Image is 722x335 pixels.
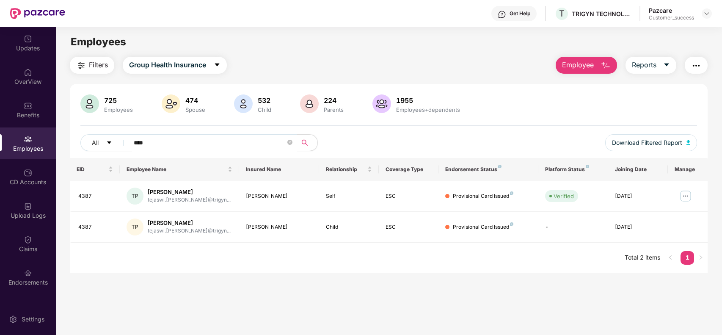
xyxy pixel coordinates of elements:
[326,166,366,173] span: Relationship
[246,223,312,231] div: [PERSON_NAME]
[92,138,99,147] span: All
[287,139,292,147] span: close-circle
[510,191,513,195] img: svg+xml;base64,PHN2ZyB4bWxucz0iaHR0cDovL3d3dy53My5vcmcvMjAwMC9zdmciIHdpZHRoPSI4IiBoZWlnaHQ9IjgiIH...
[572,10,631,18] div: TRIGYN TECHNOLOGIES LIMITED
[80,134,132,151] button: Allcaret-down
[681,251,694,265] li: 1
[24,102,32,110] img: svg+xml;base64,PHN2ZyBpZD0iQmVuZWZpdHMiIHhtbG5zPSJodHRwOi8vd3d3LnczLm9yZy8yMDAwL3N2ZyIgd2lkdGg9Ij...
[19,315,47,324] div: Settings
[615,192,661,200] div: [DATE]
[554,192,574,200] div: Verified
[148,219,231,227] div: [PERSON_NAME]
[386,223,432,231] div: ESC
[10,8,65,19] img: New Pazcare Logo
[24,302,32,311] img: svg+xml;base64,PHN2ZyBpZD0iTXlfT3JkZXJzIiBkYXRhLW5hbWU9Ik15IE9yZGVycyIgeG1sbnM9Imh0dHA6Ly93d3cudz...
[24,169,32,177] img: svg+xml;base64,PHN2ZyBpZD0iQ0RfQWNjb3VudHMiIGRhdGEtbmFtZT0iQ0QgQWNjb3VudHMiIHhtbG5zPSJodHRwOi8vd3...
[562,60,594,70] span: Employee
[668,158,708,181] th: Manage
[24,235,32,244] img: svg+xml;base64,PHN2ZyBpZD0iQ2xhaW0iIHhtbG5zPSJodHRwOi8vd3d3LnczLm9yZy8yMDAwL3N2ZyIgd2lkdGg9IjIwIi...
[71,36,126,48] span: Employees
[319,158,379,181] th: Relationship
[214,61,220,69] span: caret-down
[538,212,608,243] td: -
[394,106,462,113] div: Employees+dependents
[445,166,532,173] div: Endorsement Status
[70,57,114,74] button: Filters
[694,251,708,265] li: Next Page
[129,60,206,70] span: Group Health Insurance
[698,255,703,260] span: right
[184,96,207,105] div: 474
[625,251,660,265] li: Total 2 items
[453,223,513,231] div: Provisional Card Issued
[556,57,617,74] button: Employee
[326,192,372,200] div: Self
[234,94,253,113] img: svg+xml;base64,PHN2ZyB4bWxucz0iaHR0cDovL3d3dy53My5vcmcvMjAwMC9zdmciIHhtbG5zOnhsaW5rPSJodHRwOi8vd3...
[300,94,319,113] img: svg+xml;base64,PHN2ZyB4bWxucz0iaHR0cDovL3d3dy53My5vcmcvMjAwMC9zdmciIHhtbG5zOnhsaW5rPSJodHRwOi8vd3...
[80,94,99,113] img: svg+xml;base64,PHN2ZyB4bWxucz0iaHR0cDovL3d3dy53My5vcmcvMjAwMC9zdmciIHhtbG5zOnhsaW5rPSJodHRwOi8vd3...
[681,251,694,264] a: 1
[322,96,345,105] div: 224
[386,192,432,200] div: ESC
[123,57,227,74] button: Group Health Insurancecaret-down
[649,14,694,21] div: Customer_success
[612,138,682,147] span: Download Filtered Report
[297,139,313,146] span: search
[668,255,673,260] span: left
[148,227,231,235] div: tejaswi.[PERSON_NAME]@trigyn...
[510,10,530,17] div: Get Help
[510,222,513,226] img: svg+xml;base64,PHN2ZyB4bWxucz0iaHR0cDovL3d3dy53My5vcmcvMjAwMC9zdmciIHdpZHRoPSI4IiBoZWlnaHQ9IjgiIH...
[691,61,701,71] img: svg+xml;base64,PHN2ZyB4bWxucz0iaHR0cDovL3d3dy53My5vcmcvMjAwMC9zdmciIHdpZHRoPSIyNCIgaGVpZ2h0PSIyNC...
[70,158,120,181] th: EID
[127,188,143,205] div: TP
[601,61,611,71] img: svg+xml;base64,PHN2ZyB4bWxucz0iaHR0cDovL3d3dy53My5vcmcvMjAwMC9zdmciIHhtbG5zOnhsaW5rPSJodHRwOi8vd3...
[102,96,135,105] div: 725
[24,269,32,277] img: svg+xml;base64,PHN2ZyBpZD0iRW5kb3JzZW1lbnRzIiB4bWxucz0iaHR0cDovL3d3dy53My5vcmcvMjAwMC9zdmciIHdpZH...
[372,94,391,113] img: svg+xml;base64,PHN2ZyB4bWxucz0iaHR0cDovL3d3dy53My5vcmcvMjAwMC9zdmciIHhtbG5zOnhsaW5rPSJodHRwOi8vd3...
[394,96,462,105] div: 1955
[24,68,32,77] img: svg+xml;base64,PHN2ZyBpZD0iSG9tZSIgeG1sbnM9Imh0dHA6Ly93d3cudzMub3JnLzIwMDAvc3ZnIiB3aWR0aD0iMjAiIG...
[379,158,438,181] th: Coverage Type
[649,6,694,14] div: Pazcare
[632,60,656,70] span: Reports
[559,8,565,19] span: T
[89,60,108,70] span: Filters
[239,158,319,181] th: Insured Name
[326,223,372,231] div: Child
[24,35,32,43] img: svg+xml;base64,PHN2ZyBpZD0iVXBkYXRlZCIgeG1sbnM9Imh0dHA6Ly93d3cudzMub3JnLzIwMDAvc3ZnIiB3aWR0aD0iMj...
[322,106,345,113] div: Parents
[498,165,502,168] img: svg+xml;base64,PHN2ZyB4bWxucz0iaHR0cDovL3d3dy53My5vcmcvMjAwMC9zdmciIHdpZHRoPSI4IiBoZWlnaHQ9IjgiIH...
[76,61,86,71] img: svg+xml;base64,PHN2ZyB4bWxucz0iaHR0cDovL3d3dy53My5vcmcvMjAwMC9zdmciIHdpZHRoPSIyNCIgaGVpZ2h0PSIyNC...
[77,166,107,173] span: EID
[686,140,691,145] img: svg+xml;base64,PHN2ZyB4bWxucz0iaHR0cDovL3d3dy53My5vcmcvMjAwMC9zdmciIHhtbG5zOnhsaW5rPSJodHRwOi8vd3...
[24,135,32,144] img: svg+xml;base64,PHN2ZyBpZD0iRW1wbG95ZWVzIiB4bWxucz0iaHR0cDovL3d3dy53My5vcmcvMjAwMC9zdmciIHdpZHRoPS...
[679,189,692,203] img: manageButton
[9,315,17,324] img: svg+xml;base64,PHN2ZyBpZD0iU2V0dGluZy0yMHgyMCIgeG1sbnM9Imh0dHA6Ly93d3cudzMub3JnLzIwMDAvc3ZnIiB3aW...
[287,140,292,145] span: close-circle
[663,61,670,69] span: caret-down
[24,202,32,210] img: svg+xml;base64,PHN2ZyBpZD0iVXBsb2FkX0xvZ3MiIGRhdGEtbmFtZT0iVXBsb2FkIExvZ3MiIHhtbG5zPSJodHRwOi8vd3...
[246,192,312,200] div: [PERSON_NAME]
[453,192,513,200] div: Provisional Card Issued
[148,188,231,196] div: [PERSON_NAME]
[256,96,273,105] div: 532
[102,106,135,113] div: Employees
[106,140,112,147] span: caret-down
[694,251,708,265] button: right
[120,158,240,181] th: Employee Name
[703,10,710,17] img: svg+xml;base64,PHN2ZyBpZD0iRHJvcGRvd24tMzJ4MzIiIHhtbG5zPSJodHRwOi8vd3d3LnczLm9yZy8yMDAwL3N2ZyIgd2...
[256,106,273,113] div: Child
[615,223,661,231] div: [DATE]
[605,134,697,151] button: Download Filtered Report
[148,196,231,204] div: tejaswi.[PERSON_NAME]@trigyn...
[127,219,143,235] div: TP
[184,106,207,113] div: Spouse
[162,94,180,113] img: svg+xml;base64,PHN2ZyB4bWxucz0iaHR0cDovL3d3dy53My5vcmcvMjAwMC9zdmciIHhtbG5zOnhsaW5rPSJodHRwOi8vd3...
[127,166,226,173] span: Employee Name
[586,165,589,168] img: svg+xml;base64,PHN2ZyB4bWxucz0iaHR0cDovL3d3dy53My5vcmcvMjAwMC9zdmciIHdpZHRoPSI4IiBoZWlnaHQ9IjgiIH...
[608,158,668,181] th: Joining Date
[498,10,506,19] img: svg+xml;base64,PHN2ZyBpZD0iSGVscC0zMngzMiIgeG1sbnM9Imh0dHA6Ly93d3cudzMub3JnLzIwMDAvc3ZnIiB3aWR0aD...
[78,192,113,200] div: 4387
[664,251,677,265] button: left
[78,223,113,231] div: 4387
